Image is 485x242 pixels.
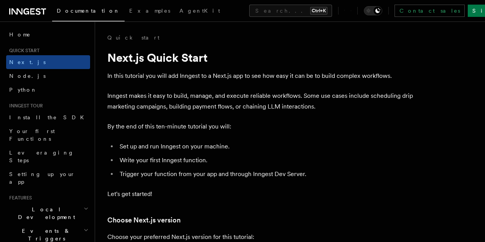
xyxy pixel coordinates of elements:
[6,124,90,146] a: Your first Functions
[179,8,220,14] span: AgentKit
[107,71,414,81] p: In this tutorial you will add Inngest to a Next.js app to see how easy it can be to build complex...
[9,31,31,38] span: Home
[6,55,90,69] a: Next.js
[9,150,74,163] span: Leveraging Steps
[6,110,90,124] a: Install the SDK
[107,51,414,64] h1: Next.js Quick Start
[107,215,181,226] a: Choose Next.js version
[9,87,37,93] span: Python
[6,48,39,54] span: Quick start
[6,202,90,224] button: Local Development
[107,91,414,112] p: Inngest makes it easy to build, manage, and execute reliable workflows. Some use cases include sc...
[9,128,55,142] span: Your first Functions
[107,34,159,41] a: Quick start
[117,155,414,166] li: Write your first Inngest function.
[364,6,382,15] button: Toggle dark mode
[249,5,332,17] button: Search...Ctrl+K
[6,28,90,41] a: Home
[6,206,84,221] span: Local Development
[6,195,32,201] span: Features
[125,2,175,21] a: Examples
[52,2,125,21] a: Documentation
[6,146,90,167] a: Leveraging Steps
[310,7,327,15] kbd: Ctrl+K
[6,69,90,83] a: Node.js
[9,171,75,185] span: Setting up your app
[6,83,90,97] a: Python
[9,59,46,65] span: Next.js
[57,8,120,14] span: Documentation
[9,114,89,120] span: Install the SDK
[107,121,414,132] p: By the end of this ten-minute tutorial you will:
[117,169,414,179] li: Trigger your function from your app and through Inngest Dev Server.
[117,141,414,152] li: Set up and run Inngest on your machine.
[6,167,90,189] a: Setting up your app
[107,189,414,199] p: Let's get started!
[395,5,465,17] a: Contact sales
[175,2,225,21] a: AgentKit
[6,103,43,109] span: Inngest tour
[9,73,46,79] span: Node.js
[129,8,170,14] span: Examples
